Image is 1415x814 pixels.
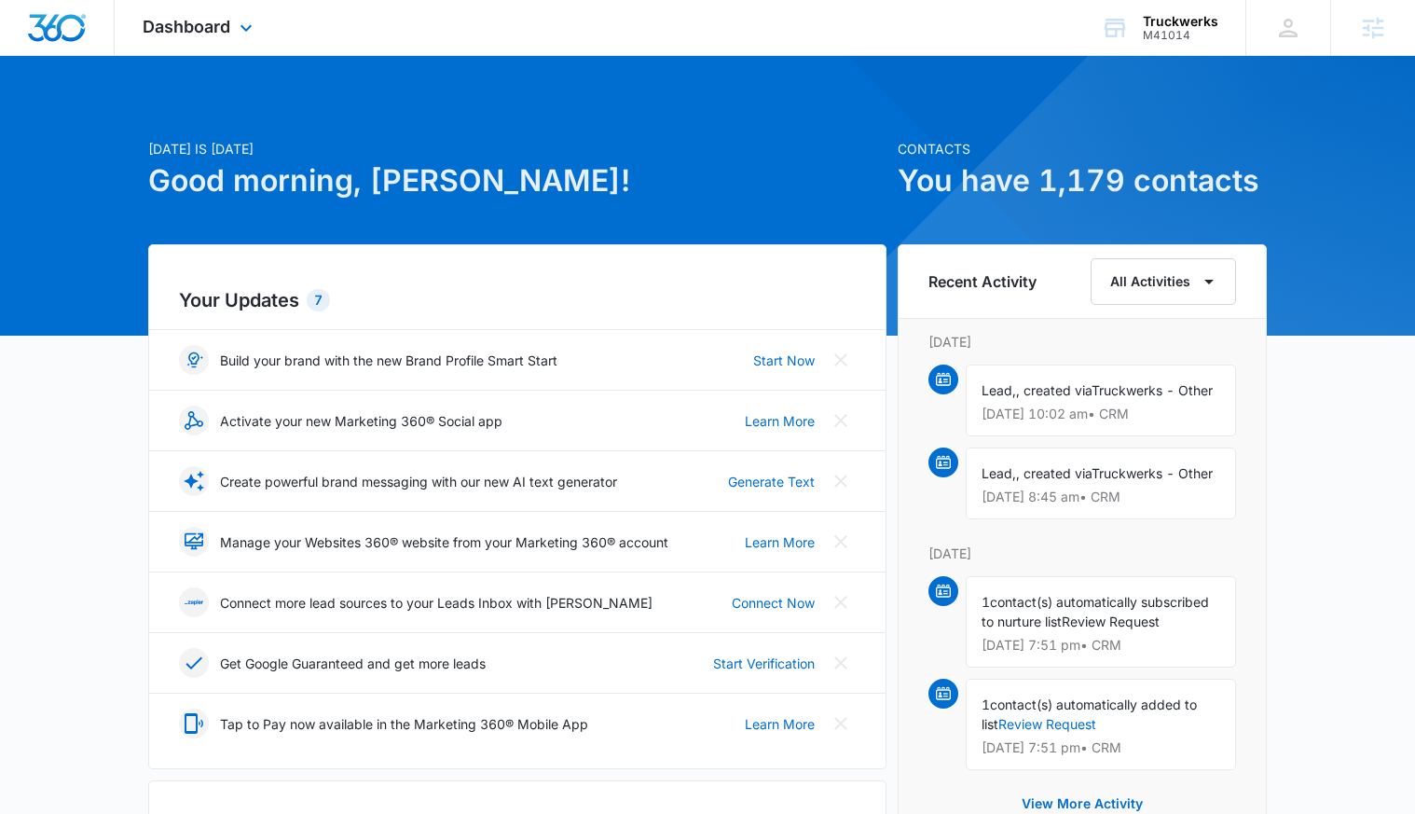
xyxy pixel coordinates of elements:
p: Tap to Pay now available in the Marketing 360® Mobile App [220,714,588,734]
p: [DATE] [928,332,1236,352]
p: Get Google Guaranteed and get more leads [220,654,486,673]
a: Learn More [745,714,815,734]
p: Create powerful brand messaging with our new AI text generator [220,472,617,491]
button: Close [826,466,856,496]
button: Close [826,527,856,557]
p: Connect more lead sources to your Leads Inbox with [PERSON_NAME] [220,593,653,613]
p: [DATE] 7:51 pm • CRM [982,639,1220,652]
a: Learn More [745,411,815,431]
span: Truckwerks - Other [1092,465,1213,481]
h1: Good morning, [PERSON_NAME]! [148,159,886,203]
p: [DATE] 8:45 am • CRM [982,490,1220,504]
h1: You have 1,179 contacts [898,159,1267,203]
span: , created via [1016,465,1092,481]
a: Review Request [998,716,1096,732]
button: Close [826,648,856,678]
div: account name [1143,14,1218,29]
p: Build your brand with the new Brand Profile Smart Start [220,351,557,370]
p: Activate your new Marketing 360® Social app [220,411,502,431]
span: Truckwerks - Other [1092,382,1213,398]
div: account id [1143,29,1218,42]
p: [DATE] 7:51 pm • CRM [982,741,1220,754]
span: contact(s) automatically added to list [982,697,1197,732]
a: Generate Text [728,472,815,491]
span: Dashboard [143,17,230,36]
p: Manage your Websites 360® website from your Marketing 360® account [220,532,668,552]
button: Close [826,345,856,375]
a: Connect Now [732,593,815,613]
p: Contacts [898,139,1267,159]
div: 7 [307,289,330,311]
span: , created via [1016,382,1092,398]
h2: Your Updates [179,286,856,314]
p: [DATE] 10:02 am • CRM [982,407,1220,421]
a: Learn More [745,532,815,552]
span: Review Request [1062,614,1160,629]
button: Close [826,587,856,617]
span: Lead, [982,465,1016,481]
button: Close [826,406,856,435]
h6: Recent Activity [928,270,1037,293]
p: [DATE] is [DATE] [148,139,886,159]
span: 1 [982,697,990,712]
span: contact(s) automatically subscribed to nurture list [982,594,1209,629]
span: Lead, [982,382,1016,398]
a: Start Verification [713,654,815,673]
a: Start Now [753,351,815,370]
button: Close [826,709,856,738]
p: [DATE] [928,544,1236,563]
button: All Activities [1091,258,1236,305]
span: 1 [982,594,990,610]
